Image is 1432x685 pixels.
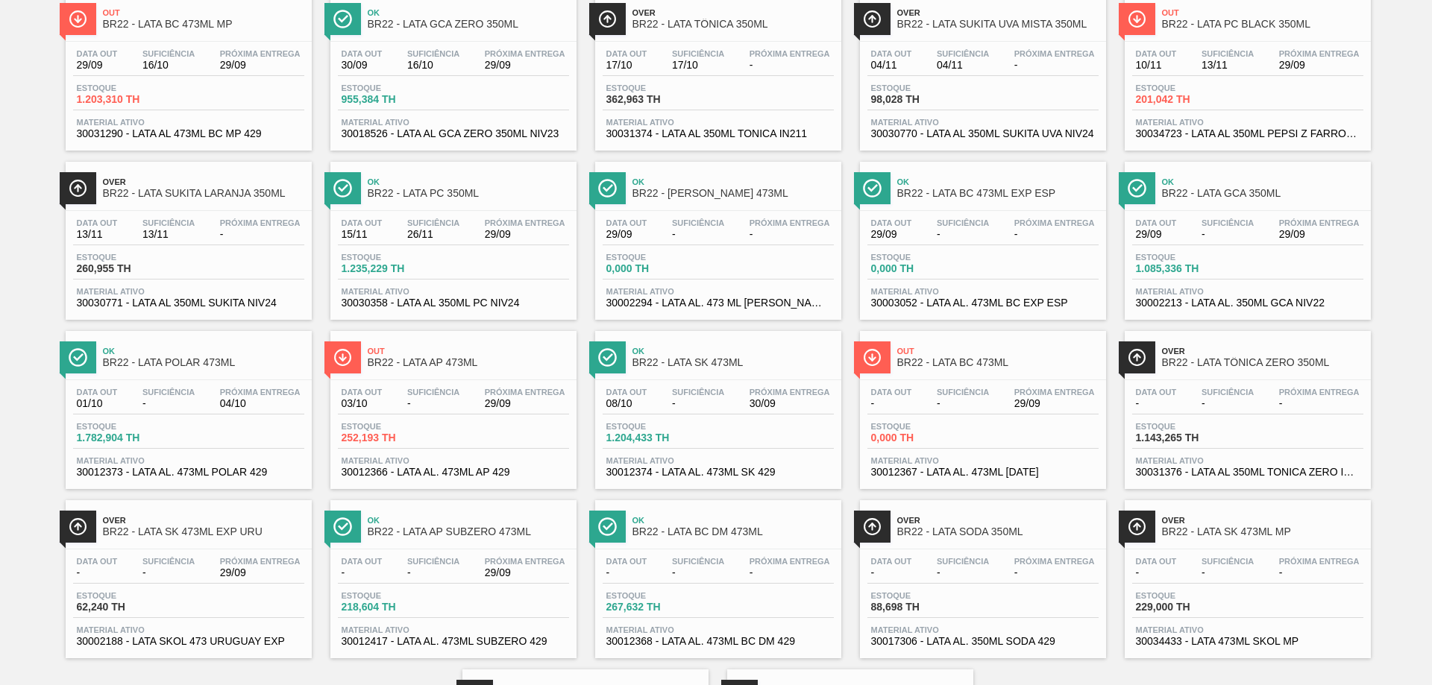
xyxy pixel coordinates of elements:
[871,94,976,105] span: 98,028 TH
[103,516,304,525] span: Over
[368,347,569,356] span: Out
[1136,602,1240,613] span: 229,000 TH
[606,422,711,431] span: Estoque
[485,229,565,240] span: 29/09
[584,489,849,658] a: ÍconeOkBR22 - LATA BC DM 473MLData out-Suficiência-Próxima Entrega-Estoque267,632 THMaterial ativ...
[77,60,118,71] span: 29/09
[77,118,301,127] span: Material ativo
[342,388,383,397] span: Data out
[632,526,834,537] span: BR22 - LATA BC DM 473ML
[1162,347,1363,356] span: Over
[863,517,882,536] img: Ícone
[142,60,195,71] span: 16/10
[606,94,711,105] span: 362,963 TH
[342,128,565,139] span: 30018526 - LATA AL GCA ZERO 350ML NIV23
[1114,151,1378,320] a: ÍconeOkBR22 - LATA GCA 350MLData out29/09Suficiência-Próxima Entrega29/09Estoque1.085,336 THMater...
[103,8,304,17] span: Out
[606,591,711,600] span: Estoque
[1136,398,1177,409] span: -
[368,19,569,30] span: BR22 - LATA GCA ZERO 350ML
[871,591,976,600] span: Estoque
[1136,591,1240,600] span: Estoque
[1136,118,1360,127] span: Material ativo
[333,348,352,367] img: Ícone
[1279,567,1360,578] span: -
[1114,320,1378,489] a: ÍconeOverBR22 - LATA TÔNICA ZERO 350MLData out-Suficiência-Próxima Entrega-Estoque1.143,265 THMat...
[1136,456,1360,465] span: Material ativo
[598,10,617,28] img: Ícone
[937,218,989,227] span: Suficiência
[319,489,584,658] a: ÍconeOkBR22 - LATA AP SUBZERO 473MLData out-Suficiência-Próxima Entrega29/09Estoque218,604 THMate...
[485,218,565,227] span: Próxima Entrega
[77,467,301,478] span: 30012373 - LATA AL. 473ML POLAR 429
[937,398,989,409] span: -
[1202,229,1254,240] span: -
[368,8,569,17] span: Ok
[897,516,1099,525] span: Over
[672,229,724,240] span: -
[1162,19,1363,30] span: BR22 - LATA PC BLACK 350ML
[1136,557,1177,566] span: Data out
[632,357,834,368] span: BR22 - LATA SK 473ML
[407,218,459,227] span: Suficiência
[1014,567,1095,578] span: -
[77,49,118,58] span: Data out
[1202,218,1254,227] span: Suficiência
[342,432,446,443] span: 252,193 TH
[342,557,383,566] span: Data out
[871,602,976,613] span: 88,698 TH
[1279,60,1360,71] span: 29/09
[871,557,912,566] span: Data out
[897,357,1099,368] span: BR22 - LATA BC 473ML
[606,388,647,397] span: Data out
[871,118,1095,127] span: Material ativo
[606,625,830,634] span: Material ativo
[220,398,301,409] span: 04/10
[606,229,647,240] span: 29/09
[103,19,304,30] span: BR22 - LATA BC 473ML MP
[606,467,830,478] span: 30012374 - LATA AL. 473ML SK 429
[342,456,565,465] span: Material ativo
[368,177,569,186] span: Ok
[897,19,1099,30] span: BR22 - LATA SUKITA UVA MISTA 350ML
[871,229,912,240] span: 29/09
[1279,49,1360,58] span: Próxima Entrega
[69,348,87,367] img: Ícone
[333,517,352,536] img: Ícone
[871,287,1095,296] span: Material ativo
[342,625,565,634] span: Material ativo
[871,253,976,262] span: Estoque
[1136,60,1177,71] span: 10/11
[1014,398,1095,409] span: 29/09
[1279,218,1360,227] span: Próxima Entrega
[77,128,301,139] span: 30031290 - LATA AL 473ML BC MP 429
[142,567,195,578] span: -
[897,188,1099,199] span: BR22 - LATA BC 473ML EXP ESP
[606,287,830,296] span: Material ativo
[1202,398,1254,409] span: -
[632,19,834,30] span: BR22 - LATA TÔNICA 350ML
[1014,60,1095,71] span: -
[606,602,711,613] span: 267,632 TH
[672,557,724,566] span: Suficiência
[1162,357,1363,368] span: BR22 - LATA TÔNICA ZERO 350ML
[606,432,711,443] span: 1.204,433 TH
[342,118,565,127] span: Material ativo
[1136,567,1177,578] span: -
[632,177,834,186] span: Ok
[54,489,319,658] a: ÍconeOverBR22 - LATA SK 473ML EXP URUData out-Suficiência-Próxima Entrega29/09Estoque62,240 THMat...
[1279,557,1360,566] span: Próxima Entrega
[750,388,830,397] span: Próxima Entrega
[1202,557,1254,566] span: Suficiência
[606,253,711,262] span: Estoque
[871,432,976,443] span: 0,000 TH
[750,557,830,566] span: Próxima Entrega
[672,49,724,58] span: Suficiência
[1136,128,1360,139] span: 30034723 - LATA AL 350ML PEPSI Z FARROUPLILHA
[672,388,724,397] span: Suficiência
[1202,49,1254,58] span: Suficiência
[142,49,195,58] span: Suficiência
[220,60,301,71] span: 29/09
[1136,297,1360,309] span: 30002213 - LATA AL. 350ML GCA NIV22
[937,557,989,566] span: Suficiência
